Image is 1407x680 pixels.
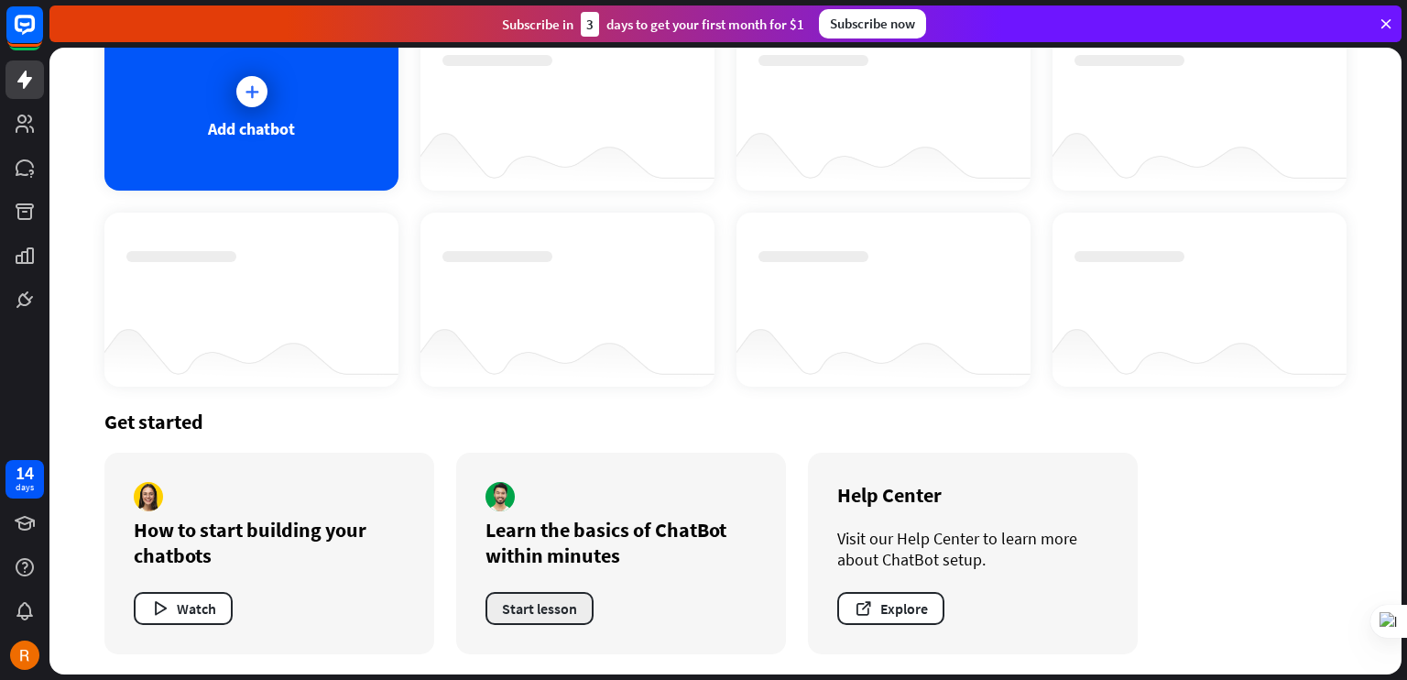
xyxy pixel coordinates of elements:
div: 14 [16,465,34,481]
div: Help Center [837,482,1108,508]
div: Add chatbot [208,118,295,139]
img: author [485,482,515,511]
button: Open LiveChat chat widget [15,7,70,62]
div: Get started [104,409,1347,434]
button: Start lesson [485,592,594,625]
div: Visit our Help Center to learn more about ChatBot setup. [837,528,1108,570]
div: Subscribe now [819,9,926,38]
a: 14 days [5,460,44,499]
div: Subscribe in days to get your first month for $1 [502,12,804,37]
button: Explore [837,592,944,625]
div: 3 [581,12,599,37]
img: author [134,482,163,511]
div: days [16,481,34,494]
div: How to start building your chatbots [134,517,405,568]
div: Learn the basics of ChatBot within minutes [485,517,757,568]
button: Watch [134,592,233,625]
